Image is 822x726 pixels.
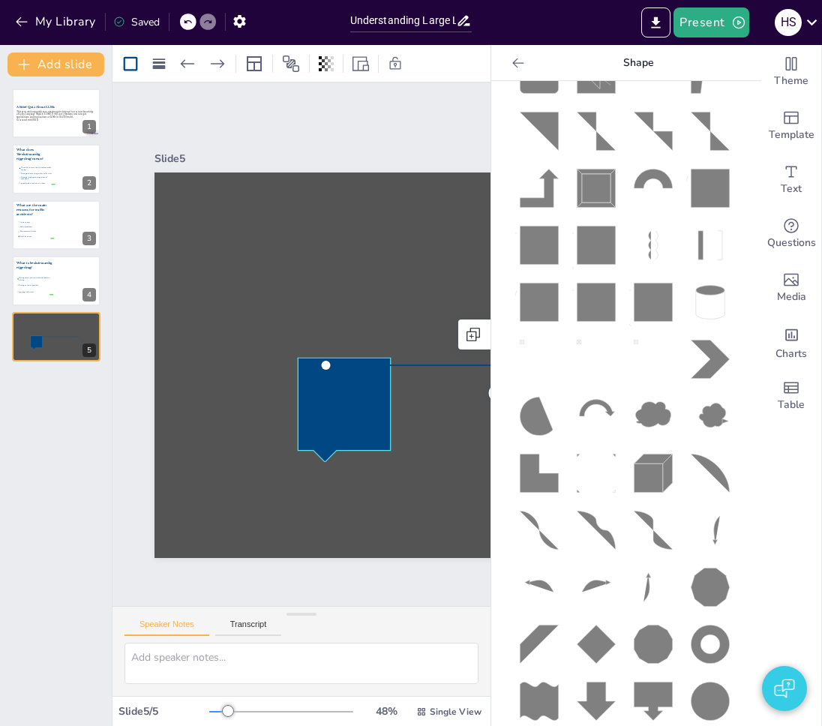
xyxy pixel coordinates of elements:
[12,144,100,193] div: What does 'Besluitvaardig rijgedrag' mean?false|editorThe ability to make timely decisions while ...
[12,312,100,361] div: 5
[775,9,802,36] div: h s
[19,277,52,281] span: Making timely and correct decisions while driving
[154,151,678,166] div: Slide 5
[82,232,96,245] div: 3
[781,181,802,197] span: Text
[761,207,821,261] div: Get real-time input from your audience
[761,45,821,99] div: Change the overall theme
[82,343,96,357] div: 5
[282,55,300,73] span: Position
[21,181,55,184] span: Ignoring other road users' actions
[430,706,481,718] span: Single View
[16,110,96,118] p: This presentation provides an engaging quiz designed to test your knowledge of Large Language Mod...
[761,315,821,369] div: Add charts and graphs
[530,45,746,81] p: Shape
[767,235,816,251] span: Questions
[777,289,806,305] span: Media
[769,127,814,143] span: Template
[16,148,43,160] span: What does 'Besluitvaardig rijgedrag' mean?
[82,176,96,190] div: 2
[641,7,670,37] button: Export to PowerPoint
[12,200,100,250] div: What are the main reasons for traffic accidents?false|editorHuman errorsVehicle problemsEnvironme...
[16,203,46,216] span: What are the main reasons for traffic accidents?
[12,256,100,305] div: What is besluitvaardig rijgedrag?false|editorMaking timely and correct decisions while drivingDri...
[774,73,808,89] span: Theme
[761,99,821,153] div: Add ready made slides
[20,235,54,238] span: All of the above
[775,346,807,362] span: Charts
[350,10,457,31] input: Insert title
[761,261,821,315] div: Add images, graphics, shapes or video
[82,288,96,301] div: 4
[21,172,55,174] span: Driving without any regard for traffic rules
[761,153,821,207] div: Add text boxes
[124,619,209,636] button: Speaker Notes
[12,88,100,138] div: https://cdn.sendsteps.com/images/logo/sendsteps_logo_white.pnghttps://cdn.sendsteps.com/images/lo...
[16,105,55,109] strong: A Brief Quiz About LLMs
[21,175,55,180] span: Driving at high speeds regardless of conditions
[368,704,404,718] div: 48 %
[20,230,54,232] span: Environmental factors
[20,220,54,223] span: Human errors
[16,261,52,269] span: What is besluitvaardig rijgedrag?
[761,369,821,423] div: Add a table
[242,52,266,76] div: Layout
[11,10,102,34] button: My Library
[215,619,282,636] button: Transcript
[20,226,54,228] span: Vehicle problems
[19,291,52,293] span: Ignoring traffic rules
[82,120,96,133] div: 1
[16,118,96,121] p: Generated with [URL]
[113,15,160,29] div: Saved
[775,7,802,37] button: h s
[673,7,748,37] button: Present
[7,52,104,76] button: Add slide
[778,397,805,413] span: Table
[19,284,52,286] span: Driving as fast as possible
[118,704,209,718] div: Slide 5 / 5
[349,52,372,76] div: Resize presentation
[21,166,55,170] span: The ability to make timely decisions while driving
